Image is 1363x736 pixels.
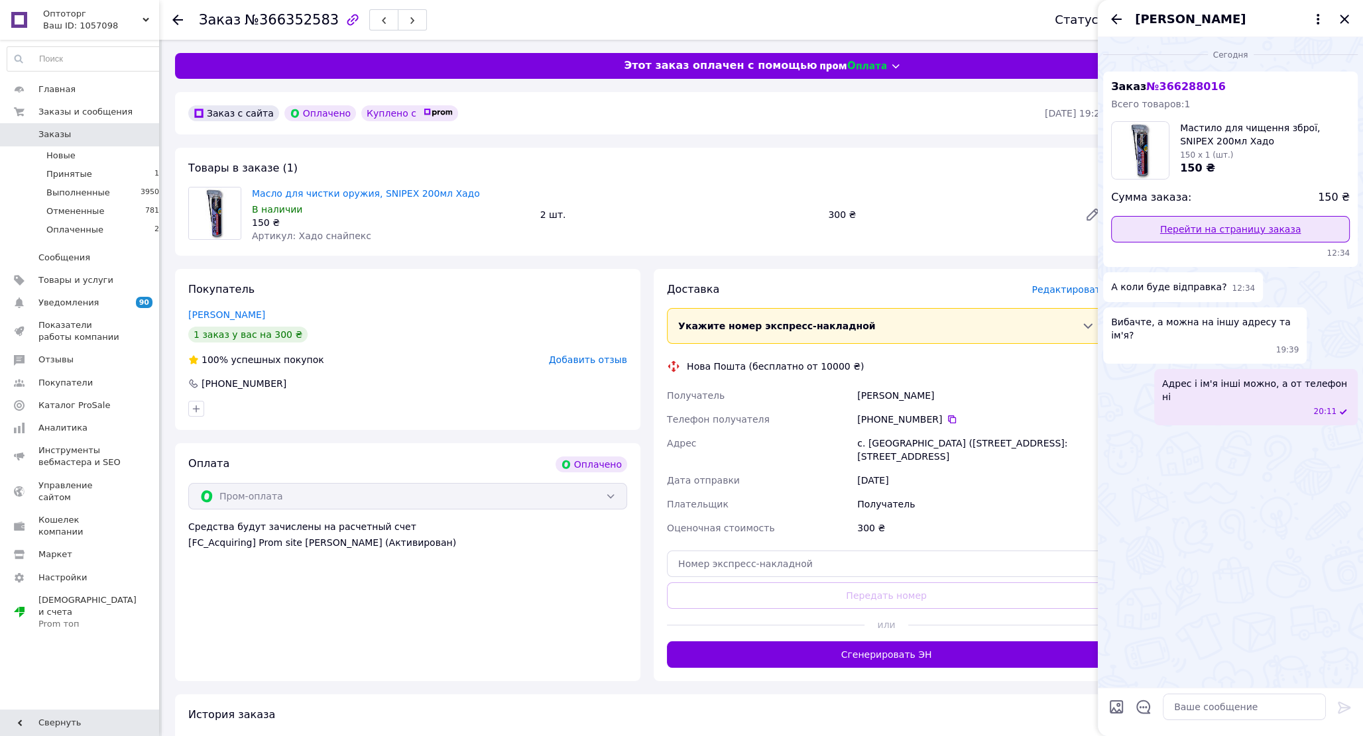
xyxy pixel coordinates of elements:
span: Сегодня [1208,50,1254,61]
span: Всего товаров: 1 [1111,99,1190,109]
img: Масло для чистки оружия, SNIPEX 200мл Хадо [189,187,241,239]
span: Главная [38,83,76,95]
a: [PERSON_NAME] [188,309,265,320]
div: Куплено с [361,105,458,121]
div: [PHONE_NUMBER] [200,377,288,390]
input: Номер экспресс-накладной [667,551,1106,577]
span: 12:34 12.10.2025 [1111,248,1350,259]
span: Оптоторг [43,8,143,20]
span: Товары в заказе (1) [188,162,298,174]
span: Мастило для чищення зброї, SNIPEX 200мл Хадо [1180,121,1350,148]
span: Укажите номер экспресс-накладной [678,321,876,331]
span: Оценочная стоимость [667,523,775,533]
div: [PERSON_NAME] [855,384,1108,407]
span: Доставка [667,283,719,295]
span: Артикул: Хадо снайпекс [252,231,371,241]
span: Кошелек компании [38,514,123,538]
span: № 366288016 [1146,80,1225,93]
span: Показатели работы компании [38,319,123,343]
span: Уведомления [38,297,99,309]
a: Редактировать [1079,201,1106,228]
span: Управление сайтом [38,480,123,503]
div: Получатель [855,492,1108,516]
div: Оплачено [556,456,627,472]
span: или [864,618,908,631]
span: Этот заказ оплачен с помощью [624,58,817,74]
span: В наличии [252,204,302,215]
span: А коли буде відправка? [1111,280,1226,294]
span: Новые [46,150,76,162]
span: 100% [202,354,228,365]
span: Дата отправки [667,475,740,486]
span: Настройки [38,572,87,584]
span: Маркет [38,549,72,560]
div: 12.10.2025 [1103,48,1358,61]
input: Поиск [7,47,164,71]
img: prom [424,109,453,117]
span: Телефон получателя [667,414,770,425]
div: [FC_Acquiring] Prom site [PERSON_NAME] (Активирован) [188,536,627,549]
span: Получатель [667,390,725,401]
div: Оплачено [284,105,356,121]
div: Нова Пошта (бесплатно от 10000 ₴) [683,360,867,373]
span: Принятые [46,168,92,180]
span: Отмененные [46,205,104,217]
span: 7819 [145,205,164,217]
span: Добавить отзыв [549,354,627,365]
span: Выполненные [46,187,110,199]
span: Сумма заказа: [1111,190,1191,205]
span: №366352583 [245,12,339,28]
span: 39508 [141,187,164,199]
span: 90 [136,297,152,308]
span: Вибачте, а можна на іншу адресу та ім'я? [1111,315,1299,342]
div: Ваш ID: 1057098 [43,20,159,32]
button: Открыть шаблоны ответов [1135,698,1152,715]
span: Покупатели [38,377,93,389]
span: Заказ [199,12,241,28]
button: Закрыть [1336,11,1352,27]
span: 150 ₴ [1180,162,1215,174]
div: успешных покупок [188,353,324,366]
div: Средства будут зачислены на расчетный счет [188,520,627,549]
span: Оплата [188,457,229,470]
img: 4630201875_w160_h160_mastilo-dlya-chischennya.jpg [1112,122,1169,179]
span: Покупатель [188,283,255,295]
span: 19:39 12.10.2025 [1276,344,1299,356]
span: Инструменты вебмастера и SEO [38,445,123,468]
span: Оплаченные [46,224,103,236]
span: Плательщик [667,499,729,509]
div: 150 ₴ [252,216,530,229]
div: [PHONE_NUMBER] [857,413,1106,426]
div: [DATE] [855,468,1108,492]
div: Prom топ [38,618,137,630]
button: Назад [1108,11,1124,27]
span: [DEMOGRAPHIC_DATA] и счета [38,594,137,631]
span: Отзывы [38,354,74,366]
time: [DATE] 19:26 [1045,108,1106,119]
div: 300 ₴ [855,516,1108,540]
span: 20:11 12.10.2025 [1313,406,1336,417]
div: Заказ с сайта [188,105,279,121]
span: Адрес [667,438,696,448]
div: Статус заказа [1055,13,1144,26]
span: Адрес і ім'я інші можно, а от телефон ні [1162,377,1350,403]
span: История заказа [188,708,275,721]
span: 12:34 12.10.2025 [1232,283,1255,294]
span: Редактировать [1032,284,1106,295]
span: [PERSON_NAME] [1135,11,1246,28]
span: 150 ₴ [1318,190,1350,205]
span: Сообщения [38,252,90,264]
div: Вернуться назад [172,13,183,26]
span: Заказы [38,129,71,140]
a: Масло для чистки оружия, SNIPEX 200мл Хадо [252,188,480,199]
div: с. [GEOGRAPHIC_DATA] ([STREET_ADDRESS]: [STREET_ADDRESS] [855,431,1108,468]
button: [PERSON_NAME] [1135,11,1326,28]
span: Товары и услуги [38,274,113,286]
div: 2 шт. [535,205,823,224]
span: 150 x 1 (шт.) [1180,150,1233,160]
button: Сгенерировать ЭН [667,641,1106,668]
span: Заказы и сообщения [38,106,133,118]
a: Перейти на страницу заказа [1111,216,1350,242]
div: 300 ₴ [823,205,1074,224]
span: Аналитика [38,422,88,434]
